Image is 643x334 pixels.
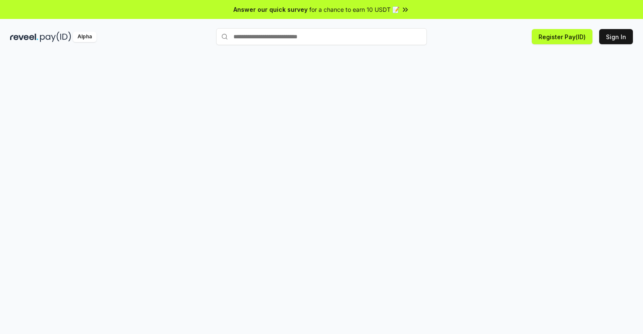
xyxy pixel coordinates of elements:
[40,32,71,42] img: pay_id
[73,32,96,42] div: Alpha
[233,5,308,14] span: Answer our quick survey
[532,29,592,44] button: Register Pay(ID)
[599,29,633,44] button: Sign In
[10,32,38,42] img: reveel_dark
[309,5,399,14] span: for a chance to earn 10 USDT 📝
